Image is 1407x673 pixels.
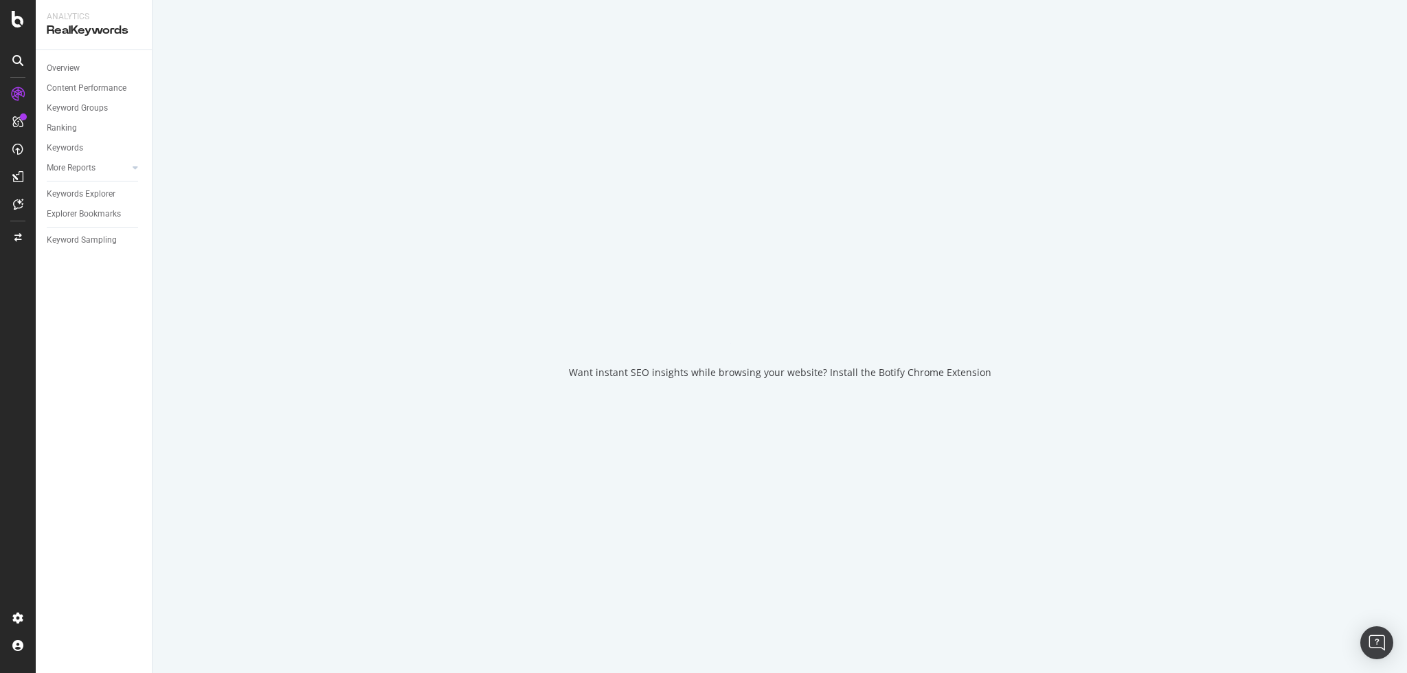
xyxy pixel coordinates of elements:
[47,81,142,96] a: Content Performance
[47,161,95,175] div: More Reports
[47,233,142,247] a: Keyword Sampling
[47,187,115,201] div: Keywords Explorer
[47,141,142,155] a: Keywords
[47,11,141,23] div: Analytics
[47,61,142,76] a: Overview
[47,207,121,221] div: Explorer Bookmarks
[47,233,117,247] div: Keyword Sampling
[47,207,142,221] a: Explorer Bookmarks
[47,101,142,115] a: Keyword Groups
[730,294,829,344] div: animation
[47,81,126,96] div: Content Performance
[47,121,77,135] div: Ranking
[47,23,141,38] div: RealKeywords
[47,141,83,155] div: Keywords
[569,366,991,379] div: Want instant SEO insights while browsing your website? Install the Botify Chrome Extension
[47,161,128,175] a: More Reports
[47,101,108,115] div: Keyword Groups
[47,121,142,135] a: Ranking
[47,61,80,76] div: Overview
[1360,626,1393,659] div: Open Intercom Messenger
[47,187,142,201] a: Keywords Explorer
